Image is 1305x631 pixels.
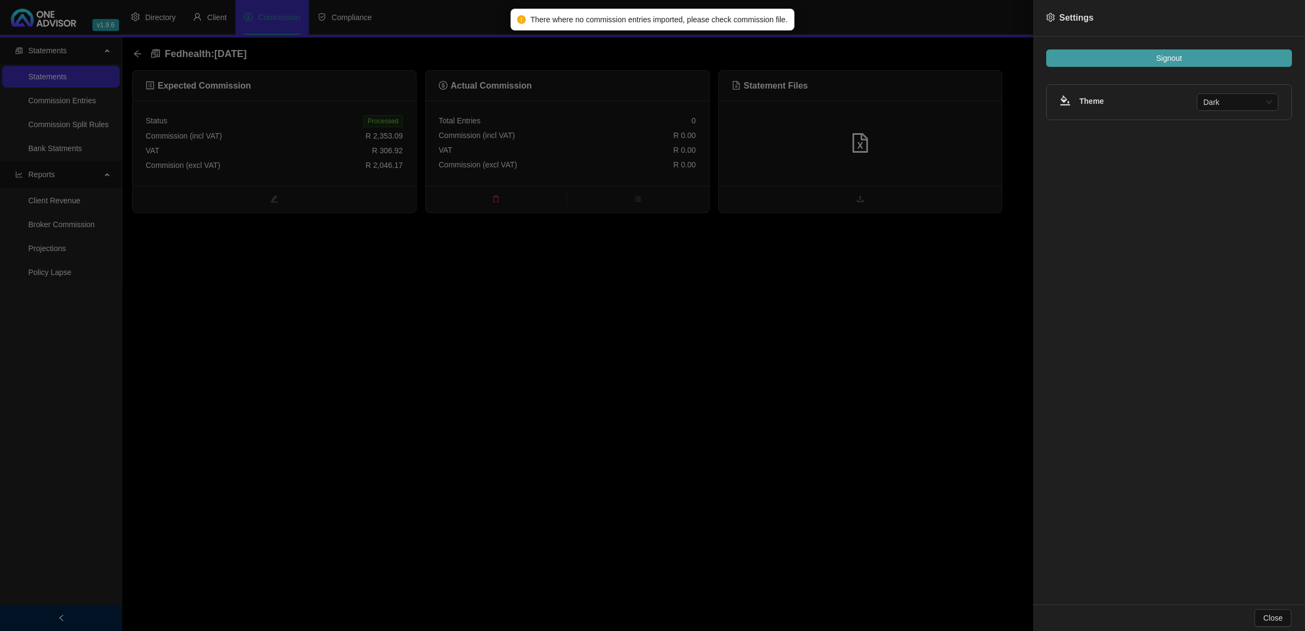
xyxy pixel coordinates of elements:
[1046,49,1292,67] button: Signout
[1156,52,1182,64] span: Signout
[530,14,787,26] span: There where no commission entries imported, please check commission file.
[1060,95,1071,106] span: bg-colors
[1079,95,1197,107] h4: Theme
[1059,13,1093,22] span: Settings
[517,15,526,24] span: exclamation-circle
[1263,612,1283,624] span: Close
[1254,609,1291,627] button: Close
[1046,13,1055,22] span: setting
[1203,94,1272,110] span: Dark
